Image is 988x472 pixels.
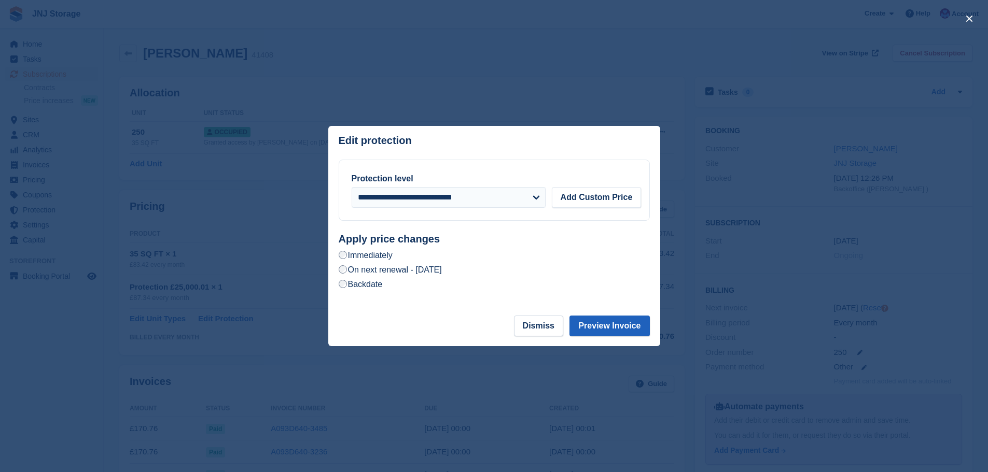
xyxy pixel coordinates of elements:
[961,10,978,27] button: close
[339,279,383,290] label: Backdate
[339,265,347,274] input: On next renewal - [DATE]
[339,251,347,259] input: Immediately
[339,250,393,261] label: Immediately
[339,135,412,147] p: Edit protection
[352,174,413,183] label: Protection level
[339,280,347,288] input: Backdate
[514,316,563,336] button: Dismiss
[339,264,442,275] label: On next renewal - [DATE]
[552,187,642,208] button: Add Custom Price
[569,316,649,336] button: Preview Invoice
[339,233,440,245] strong: Apply price changes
